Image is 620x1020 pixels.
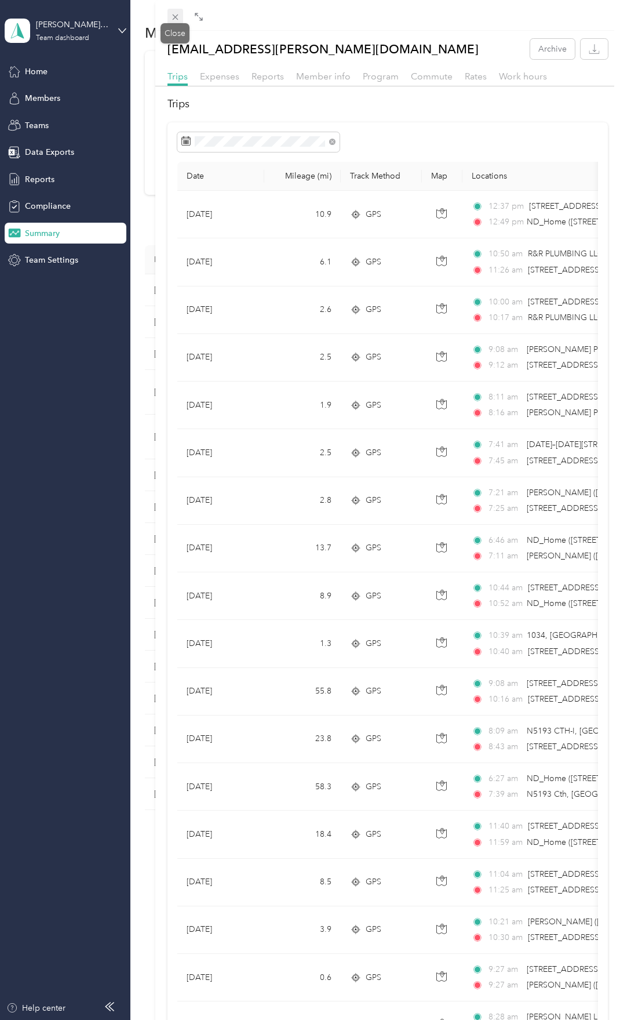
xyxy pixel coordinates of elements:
[177,429,264,477] td: [DATE]
[264,906,341,954] td: 3.9
[177,763,264,811] td: [DATE]
[488,200,524,213] span: 12:37 pm
[177,477,264,525] td: [DATE]
[488,582,523,594] span: 10:44 am
[177,238,264,286] td: [DATE]
[528,885,601,895] span: [STREET_ADDRESS]
[177,382,264,429] td: [DATE]
[488,868,523,881] span: 11:04 am
[200,71,239,82] span: Expenses
[177,572,264,620] td: [DATE]
[488,820,523,833] span: 11:40 am
[488,296,523,308] span: 10:00 am
[177,334,264,382] td: [DATE]
[177,811,264,858] td: [DATE]
[177,620,264,667] td: [DATE]
[488,645,523,658] span: 10:40 am
[488,216,521,228] span: 12:49 pm
[488,916,523,928] span: 10:21 am
[366,542,381,554] span: GPS
[264,162,341,191] th: Mileage (mi)
[177,954,264,1001] td: [DATE]
[488,311,523,324] span: 10:17 am
[264,334,341,382] td: 2.5
[366,590,381,602] span: GPS
[366,447,381,459] span: GPS
[366,256,381,268] span: GPS
[527,742,600,752] span: [STREET_ADDRESS]
[527,678,600,688] span: [STREET_ADDRESS]
[488,963,521,976] span: 9:27 am
[366,351,381,364] span: GPS
[488,438,521,451] span: 7:41 am
[177,668,264,716] td: [DATE]
[341,162,422,191] th: Track Method
[366,685,381,698] span: GPS
[264,859,341,906] td: 8.5
[264,763,341,811] td: 58.3
[366,399,381,412] span: GPS
[488,979,521,992] span: 9:27 am
[488,487,521,499] span: 7:21 am
[177,716,264,763] td: [DATE]
[366,637,381,650] span: GPS
[363,71,399,82] span: Program
[488,677,521,690] span: 9:08 am
[488,772,521,785] span: 6:27 am
[530,39,575,59] button: Archive
[167,39,479,59] p: [EMAIL_ADDRESS][PERSON_NAME][DOMAIN_NAME]
[488,550,521,562] span: 7:11 am
[488,629,521,642] span: 10:39 am
[528,821,601,831] span: [STREET_ADDRESS]
[422,162,462,191] th: Map
[488,248,523,260] span: 10:50 am
[366,876,381,888] span: GPS
[167,96,608,112] h2: Trips
[488,788,521,801] span: 7:39 am
[366,208,381,221] span: GPS
[264,954,341,1001] td: 0.6
[177,191,264,238] td: [DATE]
[488,359,521,372] span: 9:12 am
[264,716,341,763] td: 23.8
[488,343,521,356] span: 9:08 am
[527,964,600,974] span: [STREET_ADDRESS]
[465,71,487,82] span: Rates
[488,455,521,467] span: 7:45 am
[177,525,264,572] td: [DATE]
[488,693,523,706] span: 10:16 am
[366,303,381,316] span: GPS
[488,597,521,610] span: 10:52 am
[488,884,523,896] span: 11:25 am
[264,811,341,858] td: 18.4
[488,264,523,277] span: 11:26 am
[366,494,381,507] span: GPS
[161,23,189,43] div: Close
[488,502,521,515] span: 7:25 am
[499,71,547,82] span: Work hours
[264,572,341,620] td: 8.9
[264,620,341,667] td: 1.3
[366,828,381,841] span: GPS
[488,931,523,944] span: 10:30 am
[555,955,620,1020] iframe: Everlance-gr Chat Button Frame
[366,732,381,745] span: GPS
[177,906,264,954] td: [DATE]
[177,162,264,191] th: Date
[488,741,521,753] span: 8:43 am
[488,391,521,404] span: 8:11 am
[264,477,341,525] td: 2.8
[488,534,521,547] span: 6:46 am
[167,71,188,82] span: Trips
[528,583,601,593] span: [STREET_ADDRESS]
[488,406,521,419] span: 8:16 am
[264,191,341,238] td: 10.9
[488,725,521,738] span: 8:09 am
[296,71,351,82] span: Member info
[411,71,453,82] span: Commute
[366,971,381,984] span: GPS
[177,286,264,334] td: [DATE]
[264,382,341,429] td: 1.9
[488,836,521,849] span: 11:59 am
[366,923,381,936] span: GPS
